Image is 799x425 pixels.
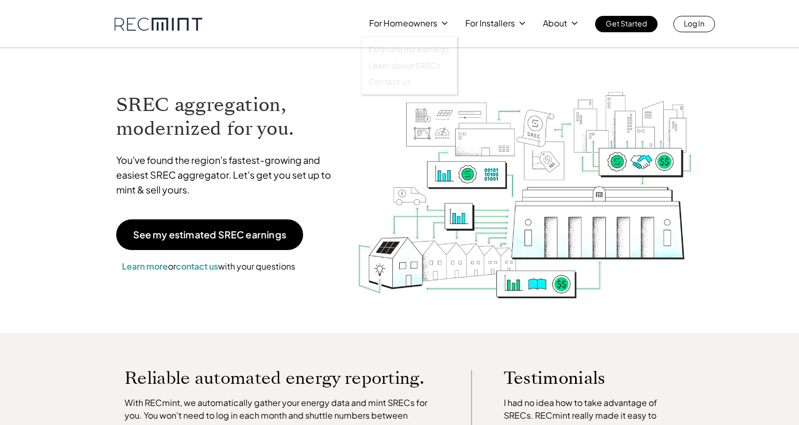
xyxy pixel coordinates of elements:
p: Log In [684,16,704,31]
p: Testimonials [504,370,661,386]
p: or with your questions [116,260,301,273]
a: Contact us [369,76,449,87]
a: Learn more [122,261,168,272]
p: See my estimated SREC earnings [133,230,286,239]
p: Reliable automated energy reporting. [125,370,439,386]
a: Get Started [595,16,657,32]
a: Estimate my earnings [369,44,449,54]
h1: SREC aggregation, modernized for you. [116,93,341,141]
a: See my estimated SREC earnings [116,219,303,250]
a: contact us [176,261,218,272]
p: Get Started [606,16,647,31]
p: About [543,16,567,31]
img: RECmint value cycle [356,64,693,301]
p: For Homeowners [369,16,437,31]
a: Log In [673,16,715,32]
p: Learn about SRECs [369,60,440,71]
a: Learn about SRECs [369,60,449,71]
p: Contact us [369,76,411,87]
p: You've found the region's fastest-growing and easiest SREC aggregator. Let's get you set up to mi... [116,153,341,197]
p: For Installers [465,16,515,31]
